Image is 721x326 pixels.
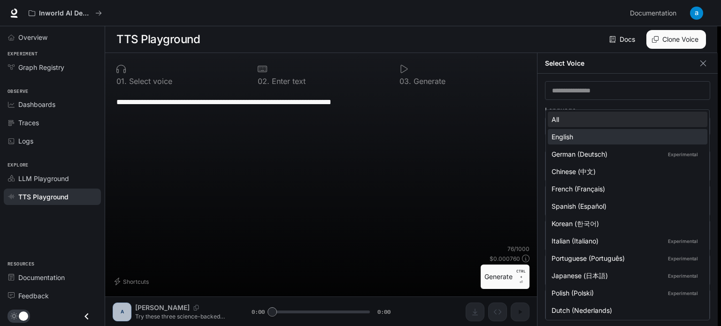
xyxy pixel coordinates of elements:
div: Japanese (日本語) [552,271,700,281]
div: French (Français) [552,184,700,194]
div: Portuguese (Português) [552,253,700,263]
p: Experimental [666,237,700,245]
div: All [552,114,700,124]
div: German (Deutsch) [552,149,700,159]
p: Experimental [666,254,700,263]
p: Experimental [666,272,700,280]
div: Korean (한국어) [552,219,700,228]
div: Spanish (Español) [552,201,700,211]
div: Chinese (中文) [552,167,700,176]
div: Polish (Polski) [552,288,700,298]
div: Dutch (Nederlands) [552,305,700,315]
p: Experimental [666,150,700,159]
p: Experimental [666,289,700,297]
div: Italian (Italiano) [552,236,700,246]
div: English [552,132,700,142]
